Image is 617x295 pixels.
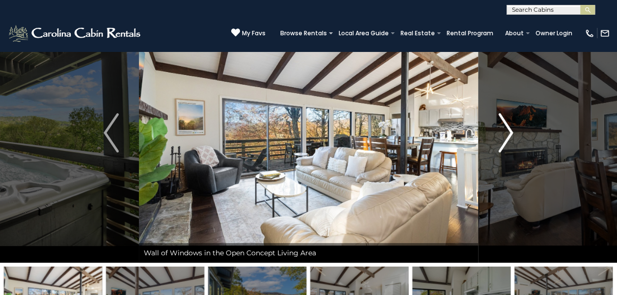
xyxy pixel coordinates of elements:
a: About [500,26,529,40]
div: Wall of Windows in the Open Concept Living Area [139,243,478,263]
img: phone-regular-white.png [585,28,594,38]
img: arrow [498,113,513,152]
span: My Favs [242,29,266,38]
a: Owner Login [531,26,577,40]
a: Browse Rentals [275,26,332,40]
img: White-1-2.png [7,24,143,43]
a: My Favs [231,28,266,38]
a: Local Area Guide [334,26,394,40]
button: Next [478,3,533,263]
button: Previous [83,3,138,263]
img: arrow [104,113,118,152]
a: Rental Program [442,26,498,40]
img: mail-regular-white.png [600,28,610,38]
a: Real Estate [396,26,440,40]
